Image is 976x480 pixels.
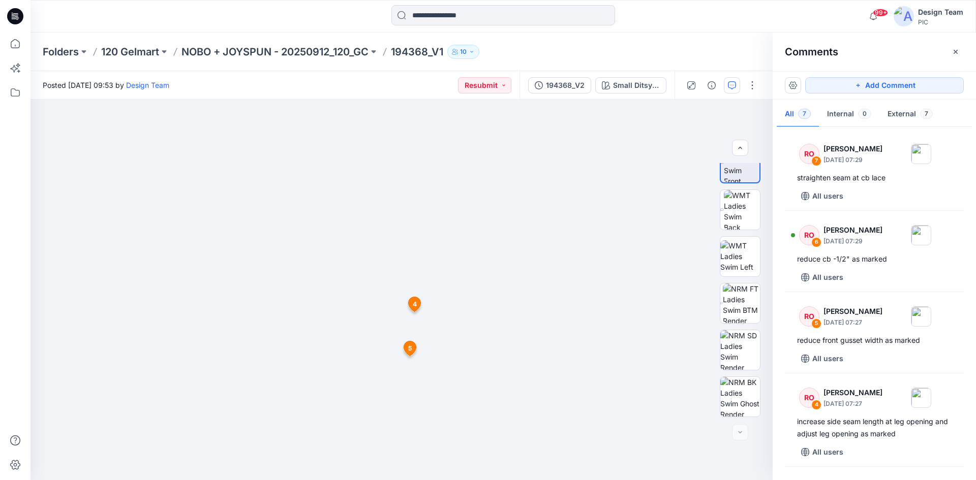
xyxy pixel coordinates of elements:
button: 10 [447,45,479,59]
p: 194368_V1 [391,45,443,59]
button: 194368_V2 [528,77,591,93]
img: WMT Ladies Swim Front [724,144,759,182]
div: Design Team [918,6,963,18]
button: External [879,102,941,127]
div: 194368_V2 [546,80,585,91]
div: increase side seam length at leg opening and adjust leg opening as marked [797,415,952,440]
a: Design Team [126,81,169,89]
p: All users [812,190,843,202]
div: RO [799,225,819,245]
div: reduce front gusset width as marked [797,334,952,346]
div: PIC [918,18,963,26]
div: 5 [811,318,821,329]
span: 7 [920,109,933,119]
button: All users [797,350,847,367]
h2: Comments [785,46,838,58]
button: Small Ditsy [PERSON_NAME] _Plum Candy [595,77,666,93]
img: WMT Ladies Swim Back [724,190,760,230]
button: Internal [819,102,879,127]
p: [DATE] 07:29 [823,236,882,246]
button: Add Comment [805,77,964,93]
div: straighten seam at cb lace [797,172,952,184]
a: NOBO + JOYSPUN - 20250912_120_GC [181,45,369,59]
button: All users [797,269,847,285]
p: [DATE] 07:29 [823,155,882,165]
div: 7 [811,156,821,166]
span: Posted [DATE] 09:53 by [43,80,169,90]
div: RO [799,306,819,327]
span: 7 [798,109,811,119]
img: WMT Ladies Swim Left [720,240,760,272]
p: All users [812,271,843,283]
p: All users [812,353,843,365]
div: 4 [811,400,821,410]
button: All users [797,444,847,460]
a: Folders [43,45,79,59]
p: 10 [460,46,467,57]
p: [PERSON_NAME] [823,305,882,317]
div: RO [799,144,819,164]
img: NRM SD Ladies Swim Render [720,330,760,370]
p: All users [812,446,843,458]
button: All [777,102,819,127]
span: 99+ [873,9,888,17]
p: [PERSON_NAME] [823,387,882,399]
img: NRM FT Ladies Swim BTM Render [723,283,760,323]
button: Details [704,77,720,93]
div: 6 [811,237,821,247]
a: 120 Gelmart [101,45,159,59]
p: [PERSON_NAME] [823,224,882,236]
div: RO [799,388,819,408]
button: All users [797,188,847,204]
p: [PERSON_NAME] [823,143,882,155]
img: avatar [894,6,914,26]
div: reduce cb -1/2" as marked [797,253,952,265]
p: [DATE] 07:27 [823,399,882,409]
div: Small Ditsy v l _Plum Candy [613,80,660,91]
img: NRM BK Ladies Swim Ghost Render [720,377,760,417]
span: 0 [858,109,871,119]
p: [DATE] 07:27 [823,317,882,328]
